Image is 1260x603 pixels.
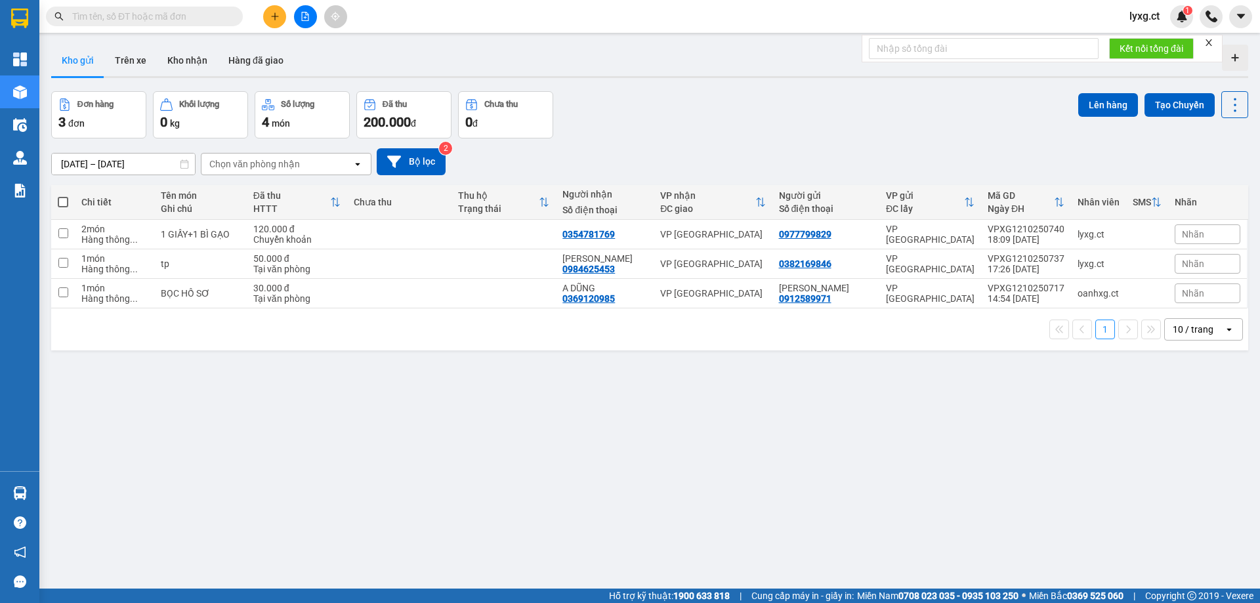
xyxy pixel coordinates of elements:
[68,118,85,129] span: đơn
[886,253,975,274] div: VP [GEOGRAPHIC_DATA]
[161,203,240,214] div: Ghi chú
[253,253,341,264] div: 50.000 đ
[779,203,873,214] div: Số điện thoại
[170,118,180,129] span: kg
[562,253,647,264] div: QUANG HUY
[81,293,148,304] div: Hàng thông thường
[660,259,765,269] div: VP [GEOGRAPHIC_DATA]
[660,203,755,214] div: ĐC giao
[1183,6,1192,15] sup: 1
[562,264,615,274] div: 0984625453
[1067,591,1123,601] strong: 0369 525 060
[779,229,831,239] div: 0977799829
[81,224,148,234] div: 2 món
[751,589,854,603] span: Cung cấp máy in - giấy in:
[779,190,873,201] div: Người gửi
[272,118,290,129] span: món
[352,159,363,169] svg: open
[562,189,647,199] div: Người nhận
[1222,45,1248,71] div: Tạo kho hàng mới
[1175,197,1240,207] div: Nhãn
[1078,229,1120,239] div: lyxg.ct
[1078,93,1138,117] button: Lên hàng
[364,114,411,130] span: 200.000
[383,100,407,109] div: Đã thu
[1182,259,1204,269] span: Nhãn
[218,45,294,76] button: Hàng đã giao
[16,95,196,139] b: GỬI : VP [GEOGRAPHIC_DATA]
[458,203,539,214] div: Trạng thái
[988,190,1054,201] div: Mã GD
[130,264,138,274] span: ...
[857,589,1018,603] span: Miền Nam
[270,12,280,21] span: plus
[104,45,157,76] button: Trên xe
[451,185,556,220] th: Toggle SortBy
[1182,229,1204,239] span: Nhãn
[660,190,755,201] div: VP nhận
[13,118,27,132] img: warehouse-icon
[331,12,340,21] span: aim
[458,190,539,201] div: Thu hộ
[1144,93,1215,117] button: Tạo Chuyến
[886,224,975,245] div: VP [GEOGRAPHIC_DATA]
[609,589,730,603] span: Hỗ trợ kỹ thuật:
[253,283,341,293] div: 30.000 đ
[411,118,416,129] span: đ
[1224,324,1234,335] svg: open
[324,5,347,28] button: aim
[77,100,114,109] div: Đơn hàng
[253,293,341,304] div: Tại văn phòng
[253,190,330,201] div: Đã thu
[161,190,240,201] div: Tên món
[1109,38,1194,59] button: Kết nối tổng đài
[1095,320,1115,339] button: 1
[1204,38,1213,47] span: close
[281,100,314,109] div: Số lượng
[179,100,219,109] div: Khối lượng
[1022,593,1026,598] span: ⚪️
[161,288,240,299] div: BỌC HỒ SƠ
[14,516,26,529] span: question-circle
[14,546,26,558] span: notification
[654,185,772,220] th: Toggle SortBy
[1235,10,1247,22] span: caret-down
[247,185,347,220] th: Toggle SortBy
[1206,10,1217,22] img: phone-icon
[465,114,472,130] span: 0
[779,293,831,304] div: 0912589971
[253,224,341,234] div: 120.000 đ
[81,197,148,207] div: Chi tiết
[562,205,647,215] div: Số điện thoại
[301,12,310,21] span: file-add
[81,234,148,245] div: Hàng thông thường
[898,591,1018,601] strong: 0708 023 035 - 0935 103 250
[879,185,981,220] th: Toggle SortBy
[13,85,27,99] img: warehouse-icon
[1078,197,1120,207] div: Nhân viên
[886,190,964,201] div: VP gửi
[886,203,964,214] div: ĐC lấy
[562,229,615,239] div: 0354781769
[1173,323,1213,336] div: 10 / trang
[255,91,350,138] button: Số lượng4món
[458,91,553,138] button: Chưa thu0đ
[263,5,286,28] button: plus
[1133,197,1151,207] div: SMS
[1078,288,1120,299] div: oanhxg.ct
[1029,589,1123,603] span: Miền Bắc
[262,114,269,130] span: 4
[81,264,148,274] div: Hàng thông thường
[81,253,148,264] div: 1 món
[54,12,64,21] span: search
[1182,288,1204,299] span: Nhãn
[161,229,240,239] div: 1 GIẤY+1 BÌ GẠO
[72,9,227,24] input: Tìm tên, số ĐT hoặc mã đơn
[253,203,330,214] div: HTTT
[209,157,300,171] div: Chọn văn phòng nhận
[988,283,1064,293] div: VPXG1210250717
[377,148,446,175] button: Bộ lọc
[130,234,138,245] span: ...
[51,45,104,76] button: Kho gửi
[13,486,27,500] img: warehouse-icon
